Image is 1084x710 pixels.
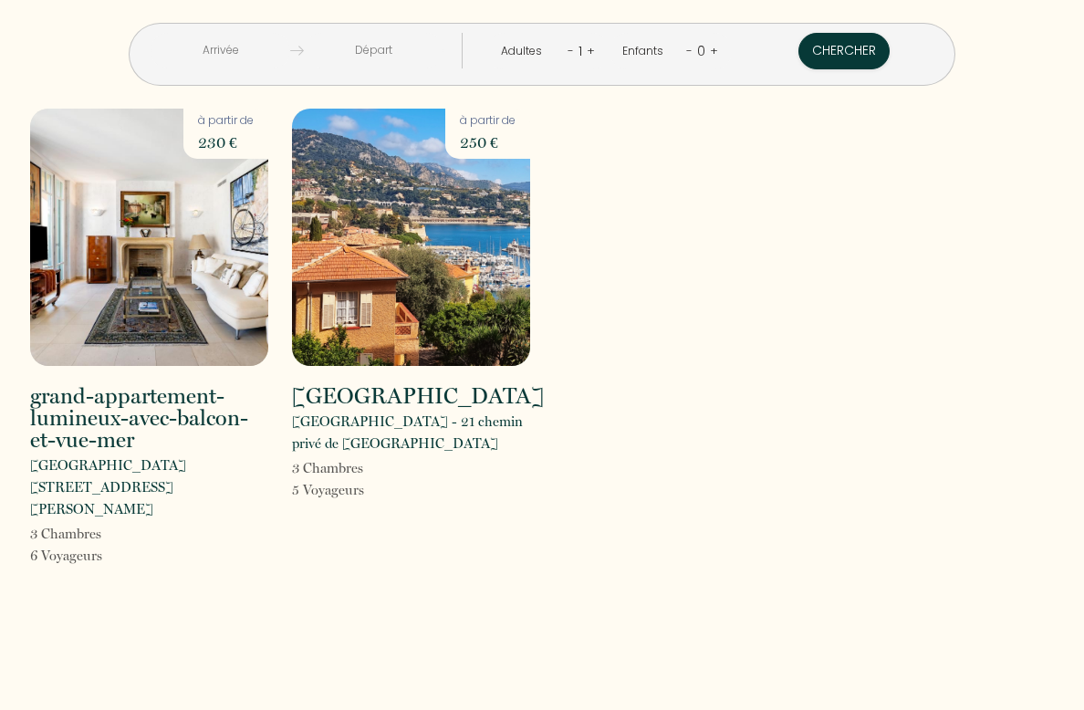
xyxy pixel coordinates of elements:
img: rental-image [292,109,530,366]
div: 0 [693,37,710,66]
span: s [96,526,101,542]
div: Enfants [622,43,670,60]
p: à partir de [198,112,254,130]
p: à partir de [460,112,516,130]
p: 3 Chambre [30,523,102,545]
span: s [97,548,102,564]
img: rental-image [30,109,268,366]
a: - [686,42,693,59]
p: 230 € [198,130,254,155]
p: 5 Voyageur [292,479,364,501]
p: [GEOGRAPHIC_DATA][STREET_ADDRESS][PERSON_NAME] [30,454,268,520]
span: s [358,460,363,476]
button: Chercher [798,33,890,69]
span: s [359,482,364,498]
a: + [710,42,718,59]
img: guests [290,44,304,57]
h2: [GEOGRAPHIC_DATA] [292,385,544,407]
p: 250 € [460,130,516,155]
input: Départ [304,33,443,68]
p: [GEOGRAPHIC_DATA] - 21 chemin privé de [GEOGRAPHIC_DATA] [292,411,530,454]
a: - [568,42,574,59]
a: + [587,42,595,59]
div: 1 [574,37,587,66]
h2: grand-appartement-lumineux-avec-balcon-et-vue-mer [30,385,268,451]
input: Arrivée [151,33,290,68]
div: Adultes [501,43,548,60]
p: 3 Chambre [292,457,364,479]
p: 6 Voyageur [30,545,102,567]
